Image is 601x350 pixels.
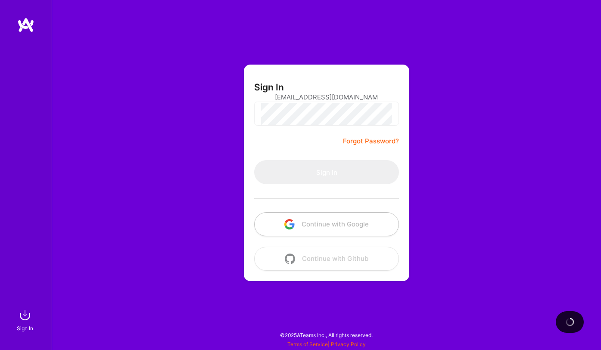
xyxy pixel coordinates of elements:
img: logo [17,17,34,33]
img: loading [566,318,574,326]
a: Forgot Password? [343,136,399,146]
a: sign inSign In [18,307,34,333]
a: Terms of Service [287,341,328,347]
div: © 2025 ATeams Inc., All rights reserved. [52,324,601,346]
img: icon [285,254,295,264]
button: Continue with Github [254,247,399,271]
button: Sign In [254,160,399,184]
span: | [287,341,366,347]
div: Sign In [17,324,33,333]
a: Privacy Policy [331,341,366,347]
img: sign in [16,307,34,324]
img: icon [284,219,295,229]
button: Continue with Google [254,212,399,236]
h3: Sign In [254,82,284,93]
input: Email... [275,86,378,108]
